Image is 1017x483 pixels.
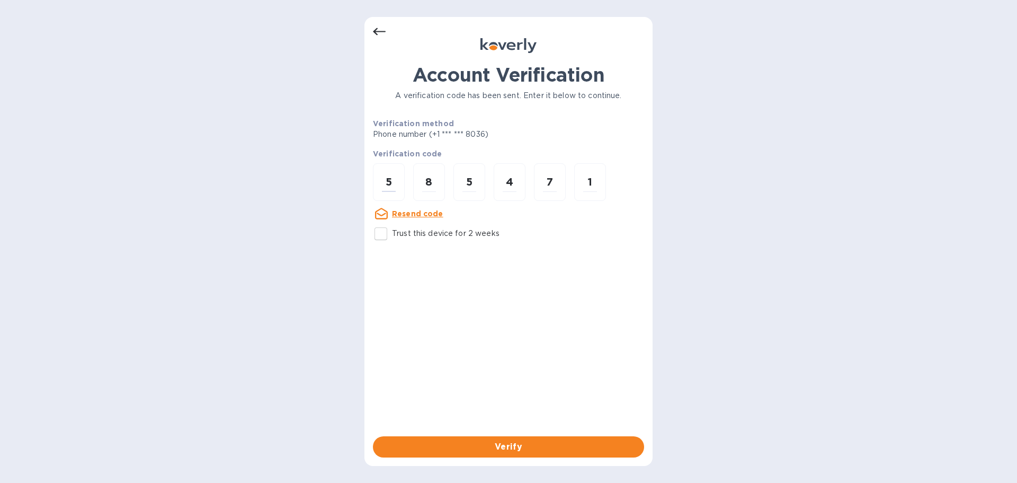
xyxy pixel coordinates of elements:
[381,441,636,453] span: Verify
[373,64,644,86] h1: Account Verification
[392,228,499,239] p: Trust this device for 2 weeks
[373,148,644,159] p: Verification code
[373,90,644,101] p: A verification code has been sent. Enter it below to continue.
[373,119,454,128] b: Verification method
[373,436,644,458] button: Verify
[392,209,443,218] u: Resend code
[373,129,569,140] p: Phone number (+1 *** *** 8036)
